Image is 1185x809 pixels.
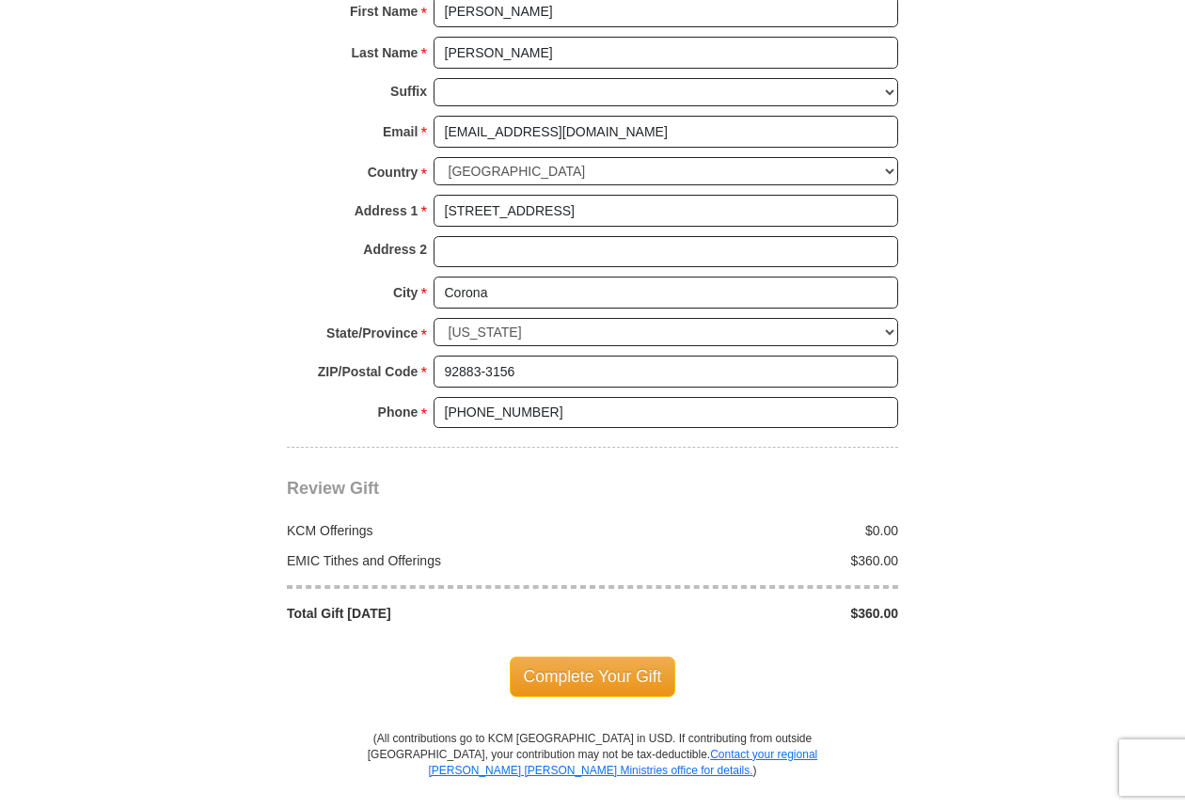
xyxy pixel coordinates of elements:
[318,358,419,385] strong: ZIP/Postal Code
[355,198,419,224] strong: Address 1
[428,748,817,777] a: Contact your regional [PERSON_NAME] [PERSON_NAME] Ministries office for details.
[326,320,418,346] strong: State/Province
[287,479,379,498] span: Review Gift
[390,78,427,104] strong: Suffix
[393,279,418,306] strong: City
[592,551,908,570] div: $360.00
[592,521,908,540] div: $0.00
[277,521,593,540] div: KCM Offerings
[510,657,676,696] span: Complete Your Gift
[277,604,593,623] div: Total Gift [DATE]
[383,119,418,145] strong: Email
[277,551,593,570] div: EMIC Tithes and Offerings
[378,399,419,425] strong: Phone
[352,40,419,66] strong: Last Name
[363,236,427,262] strong: Address 2
[368,159,419,185] strong: Country
[592,604,908,623] div: $360.00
